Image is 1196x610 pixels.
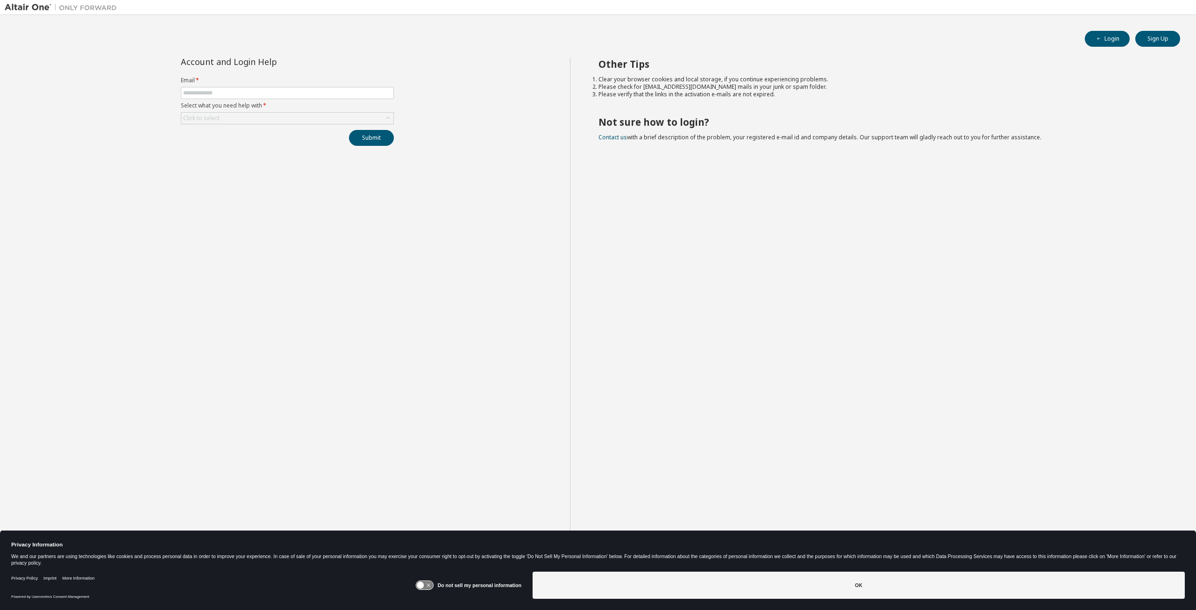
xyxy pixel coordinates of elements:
[1085,31,1130,47] button: Login
[598,83,1164,91] li: Please check for [EMAIL_ADDRESS][DOMAIN_NAME] mails in your junk or spam folder.
[181,102,394,109] label: Select what you need help with
[181,113,393,124] div: Click to select
[598,76,1164,83] li: Clear your browser cookies and local storage, if you continue experiencing problems.
[5,3,121,12] img: Altair One
[598,116,1164,128] h2: Not sure how to login?
[598,133,1041,141] span: with a brief description of the problem, your registered e-mail id and company details. Our suppo...
[598,91,1164,98] li: Please verify that the links in the activation e-mails are not expired.
[181,77,394,84] label: Email
[598,133,627,141] a: Contact us
[598,58,1164,70] h2: Other Tips
[1135,31,1180,47] button: Sign Up
[183,115,220,122] div: Click to select
[181,58,351,65] div: Account and Login Help
[349,130,394,146] button: Submit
